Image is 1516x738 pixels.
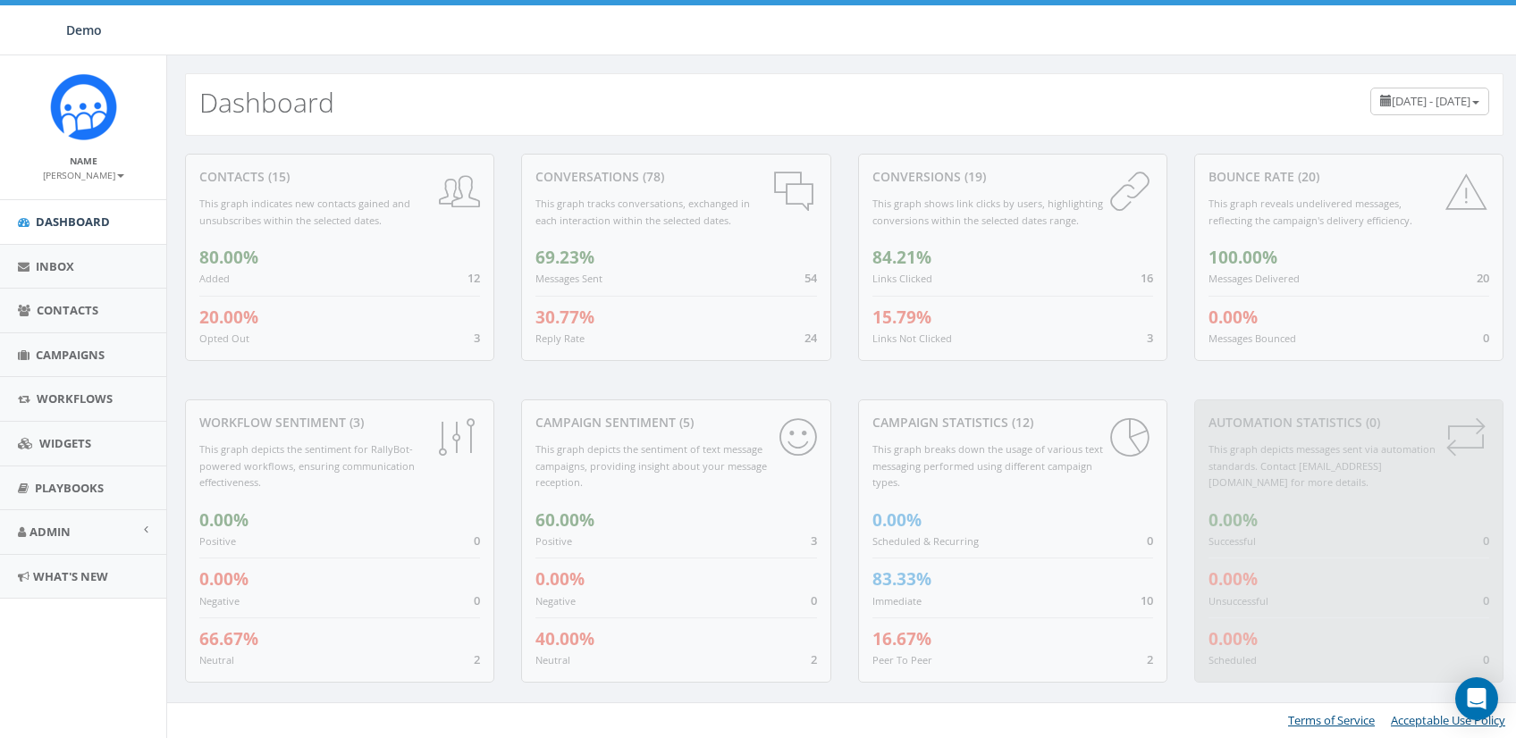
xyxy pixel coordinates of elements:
small: Added [199,272,230,285]
small: Positive [199,534,236,548]
small: Opted Out [199,331,249,345]
span: 20.00% [199,306,258,329]
small: Scheduled [1209,653,1257,667]
span: 0 [1483,651,1489,667]
span: (12) [1008,414,1033,431]
span: 2 [1147,651,1153,667]
span: 16 [1141,270,1153,286]
a: [PERSON_NAME] [43,166,124,182]
small: This graph reveals undelivered messages, reflecting the campaign's delivery efficiency. [1209,197,1412,227]
span: 3 [474,330,480,346]
span: 83.33% [872,567,931,591]
span: Workflows [37,390,113,407]
span: 0.00% [1209,306,1258,329]
span: 2 [811,651,817,667]
span: 0.00% [199,567,248,591]
span: Contacts [37,302,98,318]
small: This graph depicts the sentiment of text message campaigns, providing insight about your message ... [535,442,767,489]
small: This graph indicates new contacts gained and unsubscribes within the selected dates. [199,197,410,227]
small: Links Not Clicked [872,331,952,345]
div: Campaign Sentiment [535,414,816,432]
div: Automation Statistics [1209,414,1489,432]
span: 0.00% [1209,508,1258,532]
span: 100.00% [1209,246,1277,269]
div: conversions [872,168,1153,186]
span: 3 [811,533,817,549]
span: 0.00% [535,567,585,591]
span: 0 [474,533,480,549]
span: 69.23% [535,246,594,269]
small: This graph breaks down the usage of various text messaging performed using different campaign types. [872,442,1103,489]
small: Immediate [872,594,922,608]
div: Bounce Rate [1209,168,1489,186]
div: Open Intercom Messenger [1455,677,1498,720]
span: Inbox [36,258,74,274]
span: Admin [29,524,71,540]
small: Unsuccessful [1209,594,1268,608]
small: Negative [535,594,576,608]
span: 24 [804,330,817,346]
small: Successful [1209,534,1256,548]
span: 16.67% [872,627,931,650]
small: Reply Rate [535,331,585,345]
small: Positive [535,534,572,548]
small: Links Clicked [872,272,932,285]
span: 2 [474,651,480,667]
small: Neutral [535,653,570,667]
span: 66.67% [199,627,258,650]
small: Negative [199,594,240,608]
small: Messages Delivered [1209,272,1300,285]
span: 20 [1477,270,1489,286]
span: (0) [1362,414,1380,431]
small: This graph tracks conversations, exchanged in each interaction within the selected dates. [535,197,750,227]
div: contacts [199,168,480,186]
span: Campaigns [36,347,105,363]
span: 0 [1483,592,1489,608]
div: Campaign Statistics [872,414,1153,432]
span: (20) [1294,168,1319,185]
span: (5) [676,414,694,431]
span: [DATE] - [DATE] [1392,93,1470,109]
span: 15.79% [872,306,931,329]
span: 0.00% [872,508,922,532]
span: 84.21% [872,246,931,269]
span: 3 [1147,330,1153,346]
a: Terms of Service [1288,712,1375,728]
span: 0 [1147,533,1153,549]
span: 0 [1483,533,1489,549]
span: 0.00% [1209,567,1258,591]
span: 40.00% [535,627,594,650]
small: Messages Sent [535,272,602,285]
span: 60.00% [535,508,594,532]
span: 10 [1141,592,1153,608]
span: 12 [467,270,480,286]
span: 0.00% [1209,627,1258,650]
span: 30.77% [535,306,594,329]
span: 0.00% [199,508,248,532]
span: (19) [961,168,986,185]
span: Playbooks [35,480,104,496]
small: [PERSON_NAME] [43,169,124,181]
small: Peer To Peer [872,653,932,667]
span: Dashboard [36,214,110,230]
small: Scheduled & Recurring [872,534,979,548]
small: Name [70,155,97,167]
h2: Dashboard [199,88,334,117]
small: This graph depicts the sentiment for RallyBot-powered workflows, ensuring communication effective... [199,442,415,489]
span: (78) [639,168,664,185]
a: Acceptable Use Policy [1391,712,1505,728]
span: Widgets [39,435,91,451]
small: Neutral [199,653,234,667]
span: What's New [33,568,108,584]
span: 54 [804,270,817,286]
small: This graph depicts messages sent via automation standards. Contact [EMAIL_ADDRESS][DOMAIN_NAME] f... [1209,442,1436,489]
span: 80.00% [199,246,258,269]
span: (15) [265,168,290,185]
small: Messages Bounced [1209,331,1296,345]
span: 0 [474,592,480,608]
img: Icon_1.png [50,73,117,140]
span: (3) [346,414,364,431]
span: 0 [1483,330,1489,346]
div: conversations [535,168,816,186]
span: Demo [66,21,102,38]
